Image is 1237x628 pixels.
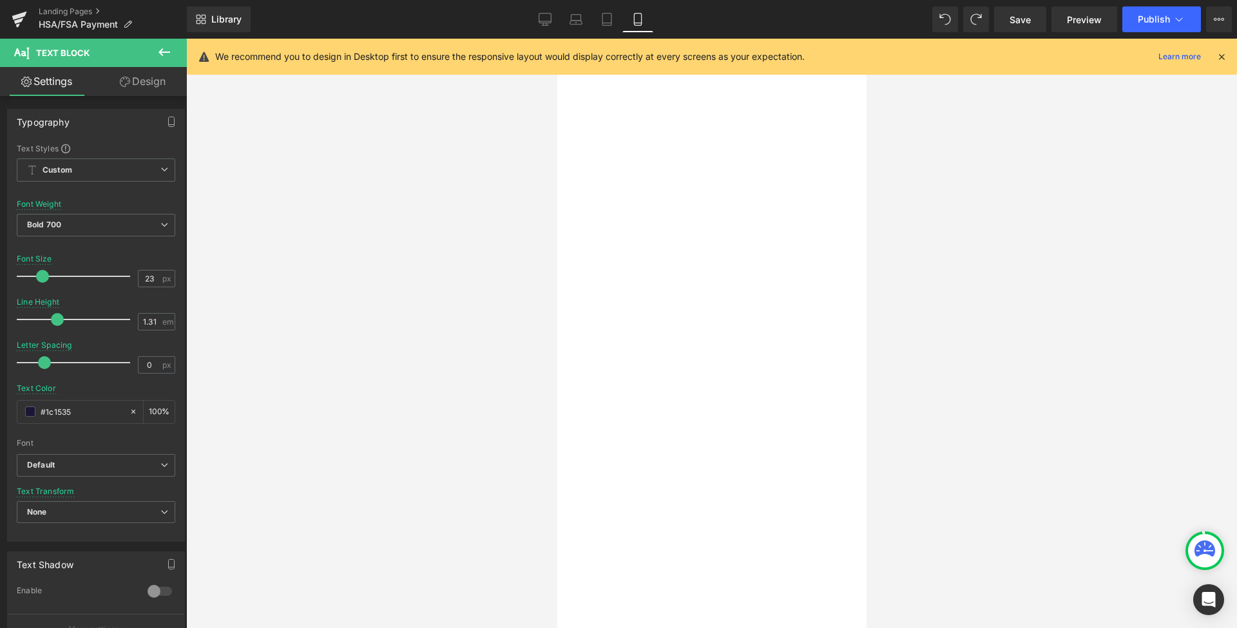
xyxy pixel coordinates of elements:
a: Landing Pages [39,6,187,17]
a: Design [96,67,189,96]
div: Text Styles [17,143,175,153]
span: px [162,274,173,283]
button: Publish [1122,6,1201,32]
span: em [162,318,173,326]
span: Publish [1138,14,1170,24]
div: Open Intercom Messenger [1193,584,1224,615]
div: Text Color [17,384,56,393]
span: Library [211,14,242,25]
div: Line Height [17,298,59,307]
b: None [27,507,47,517]
i: Default [27,460,55,471]
button: More [1206,6,1232,32]
a: New Library [187,6,251,32]
b: Bold 700 [27,220,61,229]
div: Font Weight [17,200,61,209]
a: Learn more [1153,49,1206,64]
button: Undo [932,6,958,32]
span: Save [1010,13,1031,26]
div: Letter Spacing [17,341,72,350]
div: Enable [17,585,135,599]
div: Text Transform [17,487,75,496]
div: Text Shadow [17,552,73,570]
div: Font [17,439,175,448]
p: We recommend you to design in Desktop first to ensure the responsive layout would display correct... [215,50,805,64]
input: Color [41,404,123,419]
div: % [144,401,175,423]
a: Preview [1051,6,1117,32]
div: Typography [17,109,70,128]
a: Laptop [561,6,591,32]
a: Mobile [622,6,653,32]
a: Desktop [530,6,561,32]
div: Font Size [17,254,52,263]
span: Preview [1067,13,1102,26]
span: px [162,361,173,369]
span: HSA/FSA Payment [39,19,118,30]
a: Tablet [591,6,622,32]
b: Custom [43,165,72,176]
span: Text Block [36,48,90,58]
button: Redo [963,6,989,32]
